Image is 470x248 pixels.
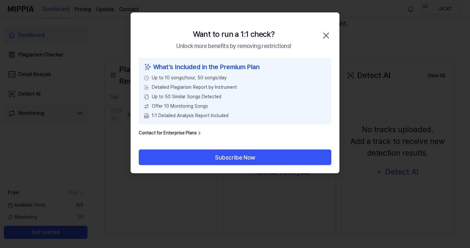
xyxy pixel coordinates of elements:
[144,85,149,90] img: File Select
[144,113,149,118] img: PDF Download
[152,74,227,81] span: Up to 10 songs/hour, 50 songs/day
[152,84,237,91] span: Detailed Plagiarism Report by Instrument
[139,149,331,165] button: Subscribe Now
[152,93,221,100] span: Up to 50 Similar Songs Detected
[144,62,326,72] div: What’s Included in the Premium Plan
[139,130,202,136] a: Contact for Enterprise Plans
[193,28,275,40] div: Want to run a 1:1 check?
[152,103,208,110] span: Offer 10 Monitoring Songs
[176,41,291,50] div: Unlock more benefits by removing restrictions!
[144,62,152,72] img: sparkles icon
[152,112,228,119] span: 1:1 Detailed Analysis Report Included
